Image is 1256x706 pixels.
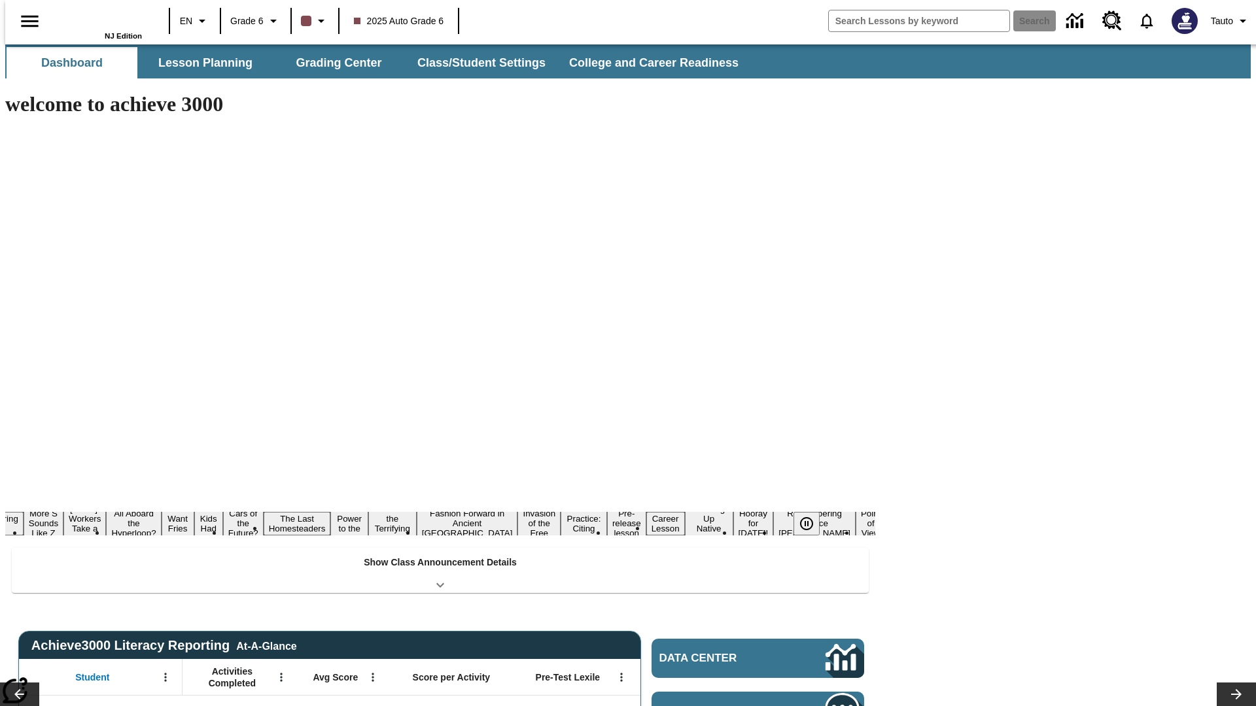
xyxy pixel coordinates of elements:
button: Open side menu [10,2,49,41]
span: NJ Edition [105,32,142,40]
div: SubNavbar [5,44,1251,78]
button: Open Menu [271,667,291,687]
a: Data Center [1058,3,1094,39]
div: Home [57,5,142,40]
span: Pre-Test Lexile [536,671,601,683]
button: Language: EN, Select a language [174,9,216,33]
span: Data Center [659,652,782,665]
button: Grading Center [273,47,404,78]
button: Slide 8 The Last Homesteaders [264,512,331,535]
p: Show Class Announcement Details [364,556,517,569]
button: Slide 18 Remembering Justice O'Connor [773,507,856,540]
div: At-A-Glance [236,638,296,652]
button: Open Menu [156,667,175,687]
h1: welcome to achieve 3000 [5,92,875,116]
div: SubNavbar [5,47,750,78]
button: Grade: Grade 6, Select a grade [225,9,287,33]
span: Grade 6 [230,14,264,28]
span: Tauto [1211,14,1233,28]
button: Slide 7 Cars of the Future? [223,507,264,540]
div: Pause [794,512,833,535]
span: 2025 Auto Grade 6 [354,14,444,28]
a: Notifications [1130,4,1164,38]
button: Slide 2 More S Sounds Like Z [24,507,63,540]
button: Open Menu [612,667,631,687]
span: Avg Score [313,671,358,683]
button: Slide 12 The Invasion of the Free CD [517,497,561,550]
span: Score per Activity [413,671,491,683]
button: Slide 17 Hooray for Constitution Day! [733,507,774,540]
button: Slide 16 Cooking Up Native Traditions [685,502,733,545]
button: Lesson carousel, Next [1217,682,1256,706]
button: Slide 5 Do You Want Fries With That? [162,492,194,555]
button: Class/Student Settings [407,47,556,78]
button: Dashboard [7,47,137,78]
button: Slide 6 Dirty Jobs Kids Had To Do [194,492,223,555]
button: Slide 4 All Aboard the Hyperloop? [106,507,161,540]
button: Open Menu [363,667,383,687]
div: Show Class Announcement Details [12,548,869,593]
button: Class color is dark brown. Change class color [296,9,334,33]
button: Slide 19 Point of View [856,507,886,540]
button: College and Career Readiness [559,47,749,78]
span: Activities Completed [189,665,275,689]
button: Slide 3 Labor Day: Workers Take a Stand [63,502,106,545]
span: Achieve3000 Literacy Reporting [31,638,297,653]
button: Slide 9 Solar Power to the People [330,502,368,545]
button: Lesson Planning [140,47,271,78]
a: Home [57,6,142,32]
input: search field [829,10,1009,31]
button: Slide 15 Career Lesson [646,512,685,535]
img: Avatar [1172,8,1198,34]
button: Profile/Settings [1206,9,1256,33]
a: Data Center [652,639,864,678]
button: Pause [794,512,820,535]
span: Student [75,671,109,683]
a: Resource Center, Will open in new tab [1094,3,1130,39]
span: EN [180,14,192,28]
button: Slide 10 Attack of the Terrifying Tomatoes [368,502,417,545]
button: Select a new avatar [1164,4,1206,38]
button: Slide 14 Pre-release lesson [607,507,646,540]
button: Slide 13 Mixed Practice: Citing Evidence [561,502,607,545]
button: Slide 11 Fashion Forward in Ancient Rome [417,507,518,540]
